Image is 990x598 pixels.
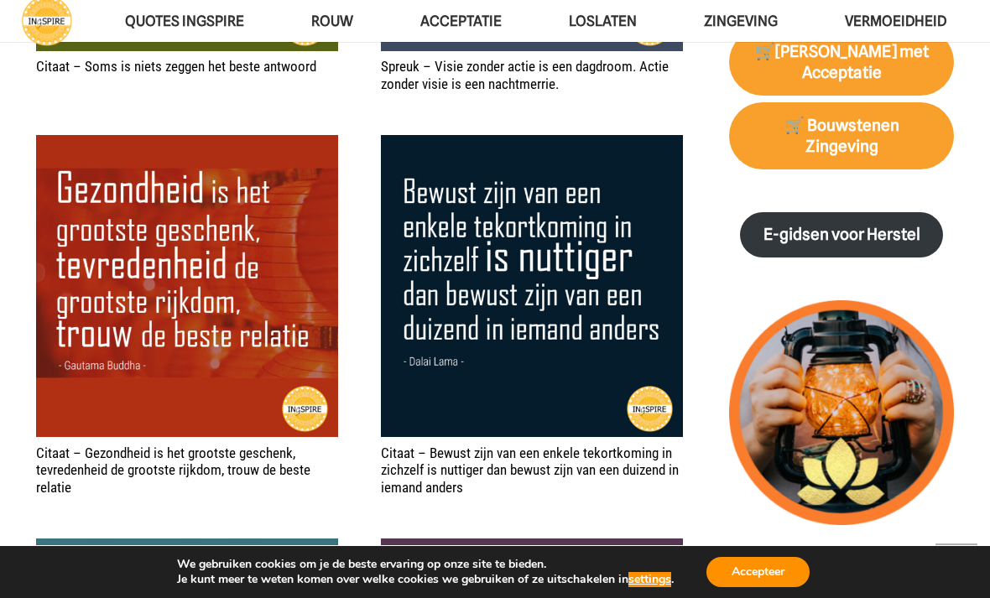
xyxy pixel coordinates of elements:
[845,13,946,29] span: VERMOEIDHEID
[177,557,674,572] p: We gebruiken cookies om je de beste ervaring op onze site te bieden.
[311,13,353,29] span: ROUW
[729,102,954,169] a: 🛒 Bouwstenen Zingeving
[381,58,669,91] a: Spreuk – Visie zonder actie is een dagdroom. Actie zonder visie is een nachtmerrie.
[177,572,674,587] p: Je kunt meer te weten komen over welke cookies we gebruiken of ze uitschakelen in .
[740,212,943,258] a: E-gidsen voor Herstel
[628,572,671,587] button: settings
[36,135,338,437] img: Citaat: Gezondheid is het grootste geschenk, tevredenheid de grootste rijkdom, trouw de beste rel...
[36,137,338,153] a: Citaat – Gezondheid is het grootste geschenk, tevredenheid de grootste rijkdom, trouw de beste re...
[755,42,929,82] strong: 🛒[PERSON_NAME] met Acceptatie
[706,557,810,587] button: Accepteer
[729,300,954,525] img: lichtpuntjes voor in donkere tijden
[704,13,778,29] span: Zingeving
[381,137,683,153] a: Citaat – Bewust zijn van een enkele tekortkoming in zichzelf is nuttiger dan bewust zijn van een ...
[36,540,338,557] a: Citaat – Je hoeft niet per se je tempo op te voeren om meer uit het leven te halen
[381,445,679,496] a: Citaat – Bewust zijn van een enkele tekortkoming in zichzelf is nuttiger dan bewust zijn van een ...
[569,13,637,29] span: Loslaten
[420,13,502,29] span: Acceptatie
[381,540,683,557] a: Citaat – Alleen de allerwijsten en de allerdwaasten veranderen nooit van mening
[763,225,920,244] strong: E-gidsen voor Herstel
[125,13,244,29] span: QUOTES INGSPIRE
[784,116,899,156] strong: 🛒 Bouwstenen Zingeving
[36,58,316,75] a: Citaat – Soms is niets zeggen het beste antwoord
[36,445,310,496] a: Citaat – Gezondheid is het grootste geschenk, tevredenheid de grootste rijkdom, trouw de beste re...
[729,29,954,96] a: 🛒[PERSON_NAME] met Acceptatie
[381,135,683,437] img: Quote: Bewust zijn van een enkele tekortkoming in zichzelf is nuttiger dan bewust zijn van een du...
[935,543,977,585] a: Terug naar top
